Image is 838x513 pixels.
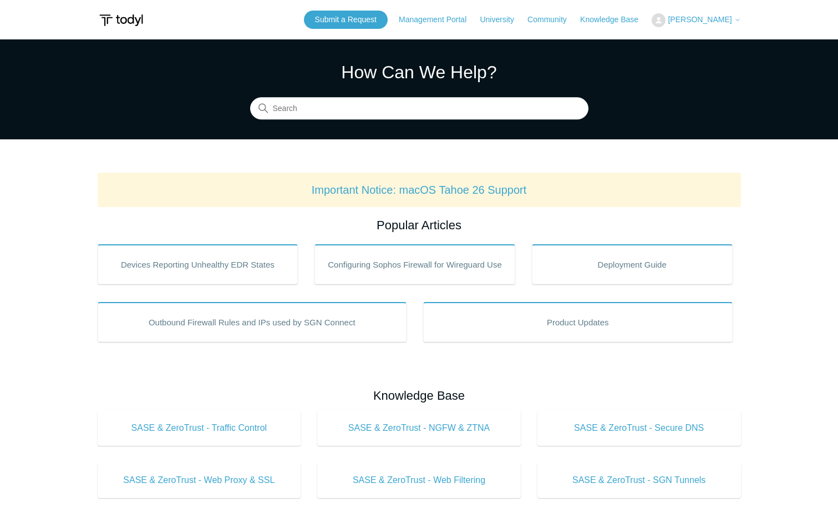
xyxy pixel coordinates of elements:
[537,462,741,498] a: SASE & ZeroTrust - SGN Tunnels
[312,184,527,196] a: Important Notice: macOS Tahoe 26 Support
[304,11,388,29] a: Submit a Request
[98,302,407,342] a: Outbound Firewall Rules and IPs used by SGN Connect
[98,386,741,405] h2: Knowledge Base
[652,13,740,27] button: [PERSON_NAME]
[98,244,298,284] a: Devices Reporting Unhealthy EDR States
[334,421,504,435] span: SASE & ZeroTrust - NGFW & ZTNA
[554,421,724,435] span: SASE & ZeroTrust - Secure DNS
[114,474,285,487] span: SASE & ZeroTrust - Web Proxy & SSL
[668,15,732,24] span: [PERSON_NAME]
[334,474,504,487] span: SASE & ZeroTrust - Web Filtering
[399,14,478,26] a: Management Portal
[250,98,588,120] input: Search
[580,14,649,26] a: Knowledge Base
[98,10,145,31] img: Todyl Support Center Help Center home page
[527,14,578,26] a: Community
[480,14,525,26] a: University
[314,244,515,284] a: Configuring Sophos Firewall for Wireguard Use
[98,216,741,234] h2: Popular Articles
[532,244,733,284] a: Deployment Guide
[250,59,588,85] h1: How Can We Help?
[317,462,521,498] a: SASE & ZeroTrust - Web Filtering
[114,421,285,435] span: SASE & ZeroTrust - Traffic Control
[98,462,301,498] a: SASE & ZeroTrust - Web Proxy & SSL
[98,410,301,446] a: SASE & ZeroTrust - Traffic Control
[423,302,733,342] a: Product Updates
[537,410,741,446] a: SASE & ZeroTrust - Secure DNS
[554,474,724,487] span: SASE & ZeroTrust - SGN Tunnels
[317,410,521,446] a: SASE & ZeroTrust - NGFW & ZTNA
